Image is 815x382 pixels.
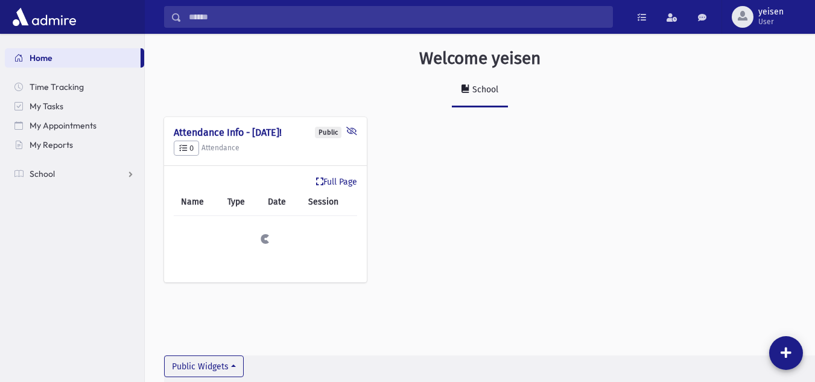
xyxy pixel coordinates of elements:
[452,74,508,107] a: School
[30,53,52,63] span: Home
[174,188,220,216] th: Name
[174,141,199,156] button: 0
[179,144,194,153] span: 0
[261,188,301,216] th: Date
[419,48,541,69] h3: Welcome yeisen
[5,135,144,154] a: My Reports
[470,84,498,95] div: School
[220,188,260,216] th: Type
[5,164,144,183] a: School
[301,188,357,216] th: Session
[5,48,141,68] a: Home
[30,139,73,150] span: My Reports
[182,6,612,28] input: Search
[758,17,784,27] span: User
[10,5,79,29] img: AdmirePro
[30,101,63,112] span: My Tasks
[315,127,341,138] div: Public
[316,176,357,188] a: Full Page
[30,120,97,131] span: My Appointments
[164,355,244,377] button: Public Widgets
[30,81,84,92] span: Time Tracking
[5,116,144,135] a: My Appointments
[5,77,144,97] a: Time Tracking
[174,141,357,156] h5: Attendance
[30,168,55,179] span: School
[758,7,784,17] span: yeisen
[5,97,144,116] a: My Tasks
[174,127,357,138] h4: Attendance Info - [DATE]!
